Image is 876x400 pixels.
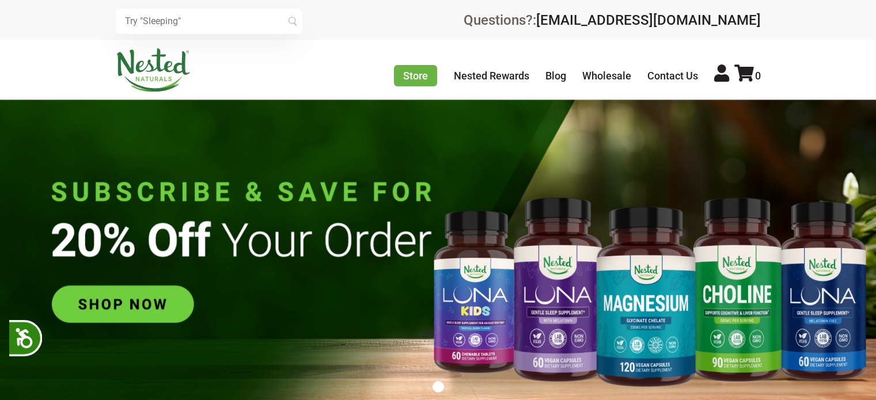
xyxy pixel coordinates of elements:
a: Blog [545,70,566,82]
a: [EMAIL_ADDRESS][DOMAIN_NAME] [536,12,761,28]
button: 1 of 1 [433,381,444,393]
span: 0 [755,70,761,82]
a: 0 [734,70,761,82]
a: Contact Us [647,70,698,82]
input: Try "Sleeping" [116,9,302,34]
a: Nested Rewards [454,70,529,82]
a: Wholesale [582,70,631,82]
a: Store [394,65,437,86]
img: Nested Naturals [116,48,191,92]
div: Questions?: [464,13,761,27]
